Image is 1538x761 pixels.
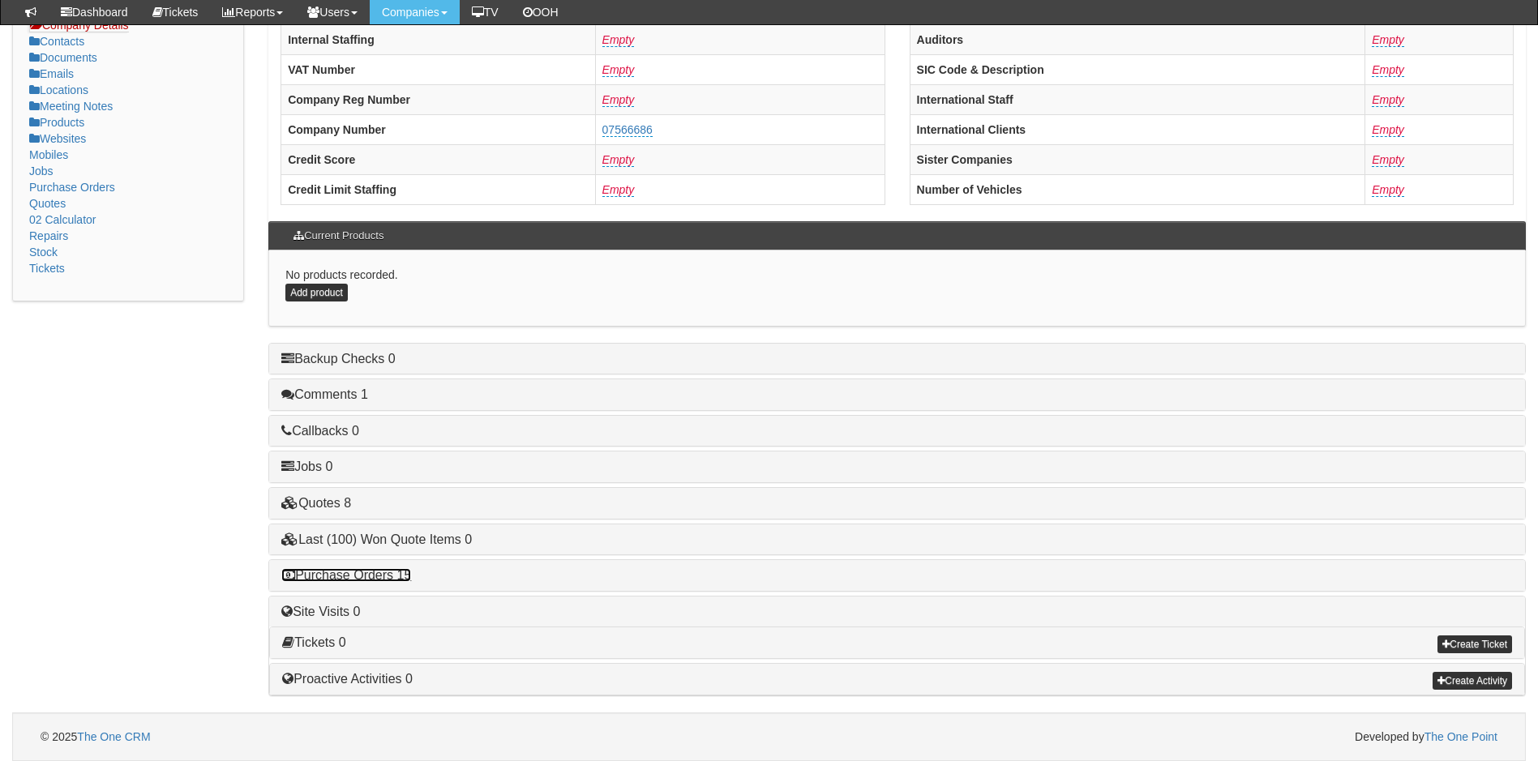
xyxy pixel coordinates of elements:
[910,84,1365,114] th: International Staff
[77,730,150,743] a: The One CRM
[29,51,97,64] a: Documents
[29,246,58,259] a: Stock
[281,84,595,114] th: Company Reg Number
[1372,183,1404,197] a: Empty
[29,181,115,194] a: Purchase Orders
[1355,729,1497,745] span: Developed by
[1424,730,1497,743] a: The One Point
[41,730,151,743] span: © 2025
[910,174,1365,204] th: Number of Vehicles
[29,165,54,177] a: Jobs
[910,144,1365,174] th: Sister Companies
[1433,672,1512,690] a: Create Activity
[910,24,1365,54] th: Auditors
[281,532,472,546] a: Last (100) Won Quote Items 0
[602,33,635,47] a: Empty
[281,114,595,144] th: Company Number
[29,83,88,96] a: Locations
[602,93,635,107] a: Empty
[281,424,359,438] a: Callbacks 0
[282,672,413,686] a: Proactive Activities 0
[602,153,635,167] a: Empty
[29,229,68,242] a: Repairs
[29,35,84,48] a: Contacts
[602,63,635,77] a: Empty
[281,352,396,366] a: Backup Checks 0
[29,100,113,113] a: Meeting Notes
[281,568,411,582] a: Purchase Orders 15
[1372,33,1404,47] a: Empty
[910,54,1365,84] th: SIC Code & Description
[1372,93,1404,107] a: Empty
[281,174,595,204] th: Credit Limit Staffing
[281,605,360,618] a: Site Visits 0
[268,250,1526,326] div: No products recorded.
[29,67,74,80] a: Emails
[29,262,65,275] a: Tickets
[1372,63,1404,77] a: Empty
[281,24,595,54] th: Internal Staffing
[282,635,345,649] a: Tickets 0
[1437,635,1512,653] a: Create Ticket
[281,496,351,510] a: Quotes 8
[1372,123,1404,137] a: Empty
[29,18,129,32] a: Company Details
[281,144,595,174] th: Credit Score
[281,54,595,84] th: VAT Number
[281,460,332,473] a: Jobs 0
[602,123,653,137] a: 07566686
[1372,153,1404,167] a: Empty
[29,132,86,145] a: Websites
[29,197,66,210] a: Quotes
[29,116,84,129] a: Products
[29,148,68,161] a: Mobiles
[29,213,96,226] a: 02 Calculator
[285,284,348,301] a: Add product
[910,114,1365,144] th: International Clients
[285,222,392,250] h3: Current Products
[602,183,635,197] a: Empty
[281,387,368,401] a: Comments 1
